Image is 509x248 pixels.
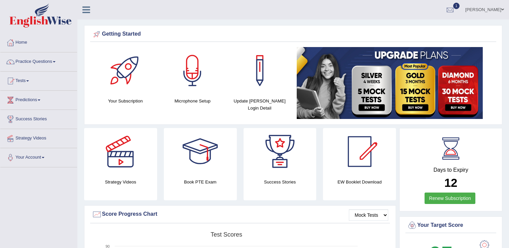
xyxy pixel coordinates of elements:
[0,33,77,50] a: Home
[323,178,396,185] h4: EW Booklet Download
[407,167,495,173] h4: Days to Expiry
[162,97,223,105] h4: Microphone Setup
[425,193,475,204] a: Renew Subscription
[297,47,483,119] img: small5.jpg
[407,220,495,231] div: Your Target Score
[453,3,460,9] span: 1
[95,97,156,105] h4: Your Subscription
[92,209,388,219] div: Score Progress Chart
[229,97,290,112] h4: Update [PERSON_NAME] Login Detail
[0,72,77,88] a: Tests
[0,148,77,165] a: Your Account
[0,110,77,127] a: Success Stories
[211,231,242,238] tspan: Test scores
[444,176,458,189] b: 12
[0,91,77,108] a: Predictions
[92,29,495,39] div: Getting Started
[164,178,237,185] h4: Book PTE Exam
[84,178,157,185] h4: Strategy Videos
[0,52,77,69] a: Practice Questions
[0,129,77,146] a: Strategy Videos
[244,178,317,185] h4: Success Stories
